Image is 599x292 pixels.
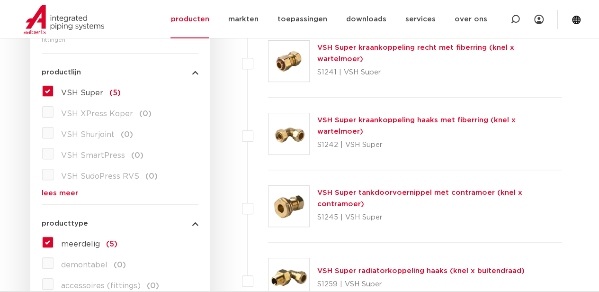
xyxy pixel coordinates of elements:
[61,110,133,118] span: VSH XPress Koper
[61,152,125,159] span: VSH SmartPress
[42,220,88,227] span: producttype
[145,173,158,180] span: (0)
[42,190,198,197] a: lees meer
[42,69,81,76] span: productlijn
[268,186,309,227] img: Thumbnail for VSH Super tankdoorvoernippel met contramoer (knel x contramoer)
[317,210,562,225] p: S1245 | VSH Super
[317,277,525,292] p: S1259 | VSH Super
[109,89,121,97] span: (5)
[131,152,143,159] span: (0)
[139,110,152,118] span: (0)
[317,65,562,80] p: S1241 | VSH Super
[106,240,117,248] span: (5)
[61,240,100,248] span: meerdelig
[42,69,198,76] button: productlijn
[61,282,141,290] span: accessoires (fittings)
[317,189,522,208] a: VSH Super tankdoorvoernippel met contramoer (knel x contramoer)
[61,261,107,269] span: demontabel
[268,113,309,154] img: Thumbnail for VSH Super kraankoppeling haaks met fiberring (knel x wartelmoer)
[317,267,525,274] a: VSH Super radiatorkoppeling haaks (knel x buitendraad)
[61,173,139,180] span: VSH SudoPress RVS
[317,137,562,153] p: S1242 | VSH Super
[42,220,198,227] button: producttype
[147,282,159,290] span: (0)
[114,261,126,269] span: (0)
[42,34,198,46] div: fittingen
[61,89,103,97] span: VSH Super
[121,131,133,138] span: (0)
[317,117,516,135] a: VSH Super kraankoppeling haaks met fiberring (knel x wartelmoer)
[317,44,514,63] a: VSH Super kraankoppeling recht met fiberring (knel x wartelmoer)
[61,131,115,138] span: VSH Shurjoint
[268,41,309,82] img: Thumbnail for VSH Super kraankoppeling recht met fiberring (knel x wartelmoer)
